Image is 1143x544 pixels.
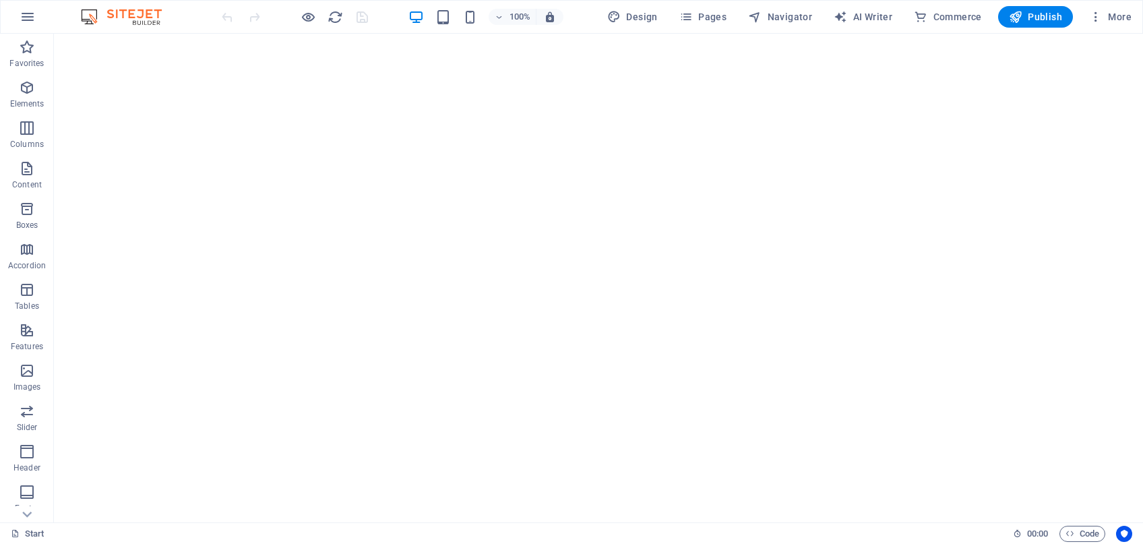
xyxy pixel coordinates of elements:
[1084,6,1137,28] button: More
[828,6,898,28] button: AI Writer
[16,220,38,231] p: Boxes
[8,260,46,271] p: Accordion
[998,6,1073,28] button: Publish
[544,11,556,23] i: On resize automatically adjust zoom level to fit chosen device.
[914,10,982,24] span: Commerce
[15,301,39,311] p: Tables
[908,6,987,28] button: Commerce
[1009,10,1062,24] span: Publish
[13,382,41,392] p: Images
[300,9,316,25] button: Click here to leave preview mode and continue editing
[602,6,663,28] div: Design (Ctrl+Alt+Y)
[1059,526,1105,542] button: Code
[13,462,40,473] p: Header
[743,6,817,28] button: Navigator
[17,422,38,433] p: Slider
[607,10,658,24] span: Design
[1037,528,1039,539] span: :
[12,179,42,190] p: Content
[748,10,812,24] span: Navigator
[509,9,530,25] h6: 100%
[15,503,39,514] p: Footer
[489,9,536,25] button: 100%
[11,526,44,542] a: Click to cancel selection. Double-click to open Pages
[10,98,44,109] p: Elements
[11,341,43,352] p: Features
[674,6,732,28] button: Pages
[1116,526,1132,542] button: Usercentrics
[1027,526,1048,542] span: 00 00
[327,9,343,25] button: reload
[1013,526,1049,542] h6: Session time
[602,6,663,28] button: Design
[9,58,44,69] p: Favorites
[10,139,44,150] p: Columns
[834,10,892,24] span: AI Writer
[328,9,343,25] i: Reload page
[1065,526,1099,542] span: Code
[1089,10,1132,24] span: More
[679,10,727,24] span: Pages
[78,9,179,25] img: Editor Logo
